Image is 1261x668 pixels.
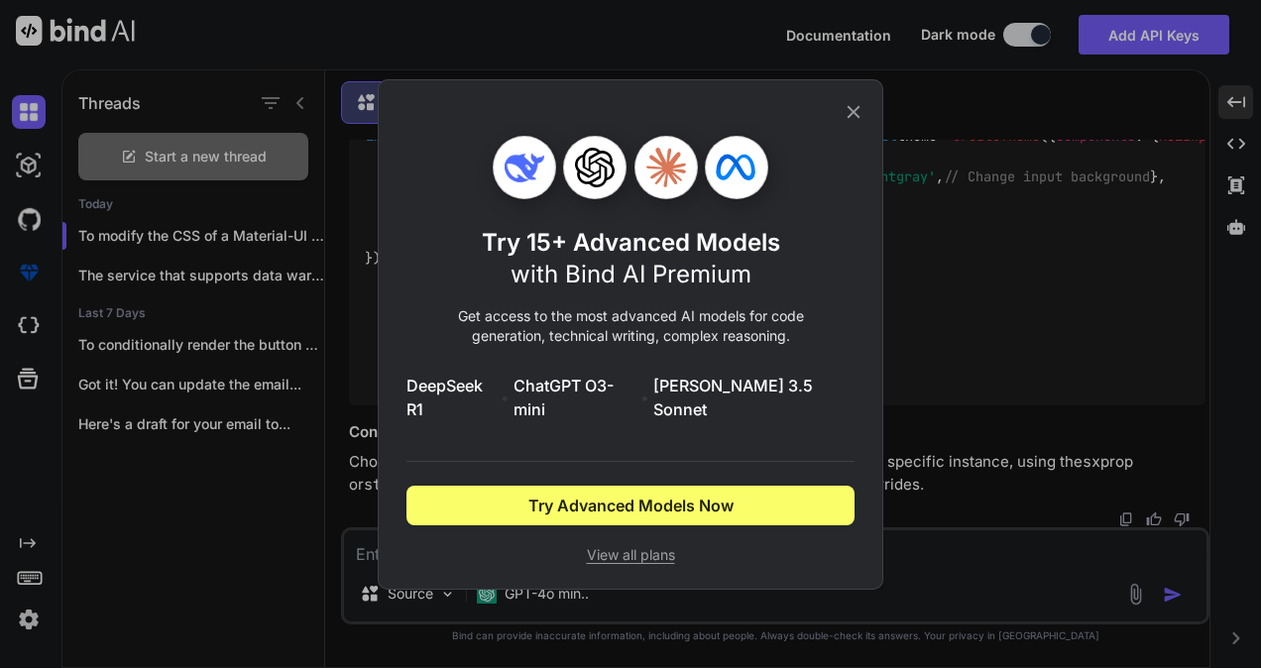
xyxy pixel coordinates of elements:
span: View all plans [406,545,855,565]
span: [PERSON_NAME] 3.5 Sonnet [653,374,855,421]
h1: Try 15+ Advanced Models [482,227,780,290]
span: • [640,386,649,409]
button: Try Advanced Models Now [406,486,855,525]
img: Deepseek [505,148,544,187]
span: ChatGPT O3-mini [514,374,636,421]
span: with Bind AI Premium [511,260,751,288]
p: Get access to the most advanced AI models for code generation, technical writing, complex reasoning. [406,306,855,346]
span: DeepSeek R1 [406,374,497,421]
span: Try Advanced Models Now [528,494,734,517]
span: • [501,386,510,409]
